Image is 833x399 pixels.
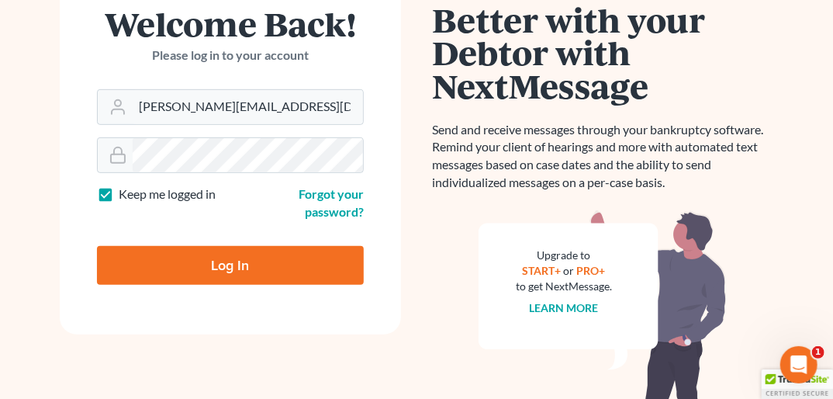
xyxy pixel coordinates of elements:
[516,248,612,263] div: Upgrade to
[516,279,612,294] div: to get NextMessage.
[812,346,824,359] span: 1
[119,186,216,203] label: Keep me logged in
[133,90,363,124] input: Email Address
[97,47,364,64] p: Please log in to your account
[432,121,773,192] p: Send and receive messages through your bankruptcy software. Remind your client of hearings and mo...
[780,346,817,383] iframe: Intercom live chat
[523,264,562,277] a: START+
[762,370,833,399] div: TrustedSite Certified
[564,264,575,277] span: or
[97,246,364,285] input: Log In
[577,264,606,277] a: PRO+
[299,186,364,219] a: Forgot your password?
[97,7,364,40] h1: Welcome Back!
[530,301,599,314] a: Learn more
